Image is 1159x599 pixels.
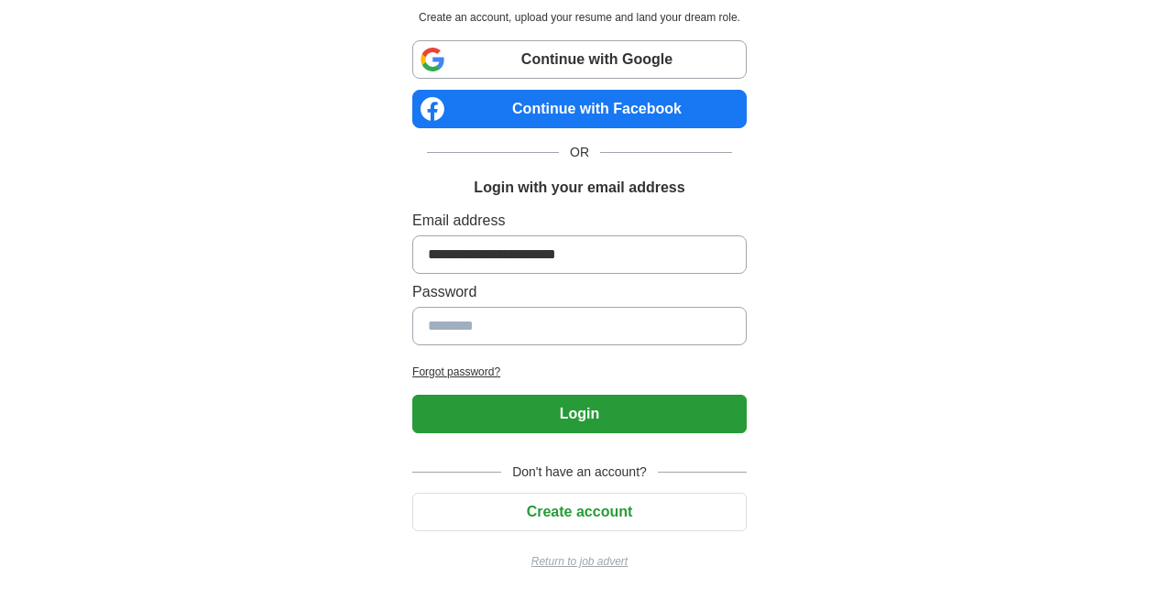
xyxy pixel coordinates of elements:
a: Continue with Google [412,40,747,79]
label: Password [412,281,747,303]
h1: Login with your email address [474,177,684,199]
button: Create account [412,493,747,531]
a: Create account [412,504,747,519]
span: OR [559,143,600,162]
span: Don't have an account? [501,463,658,482]
label: Email address [412,210,747,232]
p: Create an account, upload your resume and land your dream role. [416,9,743,26]
a: Forgot password? [412,364,747,380]
button: Login [412,395,747,433]
a: Continue with Facebook [412,90,747,128]
a: Return to job advert [412,553,747,570]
